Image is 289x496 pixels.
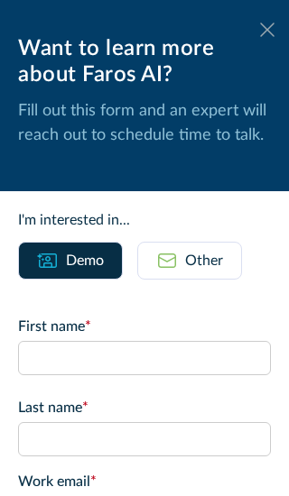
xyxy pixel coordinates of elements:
[18,209,271,231] div: I'm interested in...
[18,316,271,337] label: First name
[18,397,271,418] label: Last name
[185,250,223,271] div: Other
[66,250,104,271] div: Demo
[18,99,271,148] p: Fill out this form and an expert will reach out to schedule time to talk.
[18,471,271,492] label: Work email
[18,36,271,88] div: Want to learn more about Faros AI?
